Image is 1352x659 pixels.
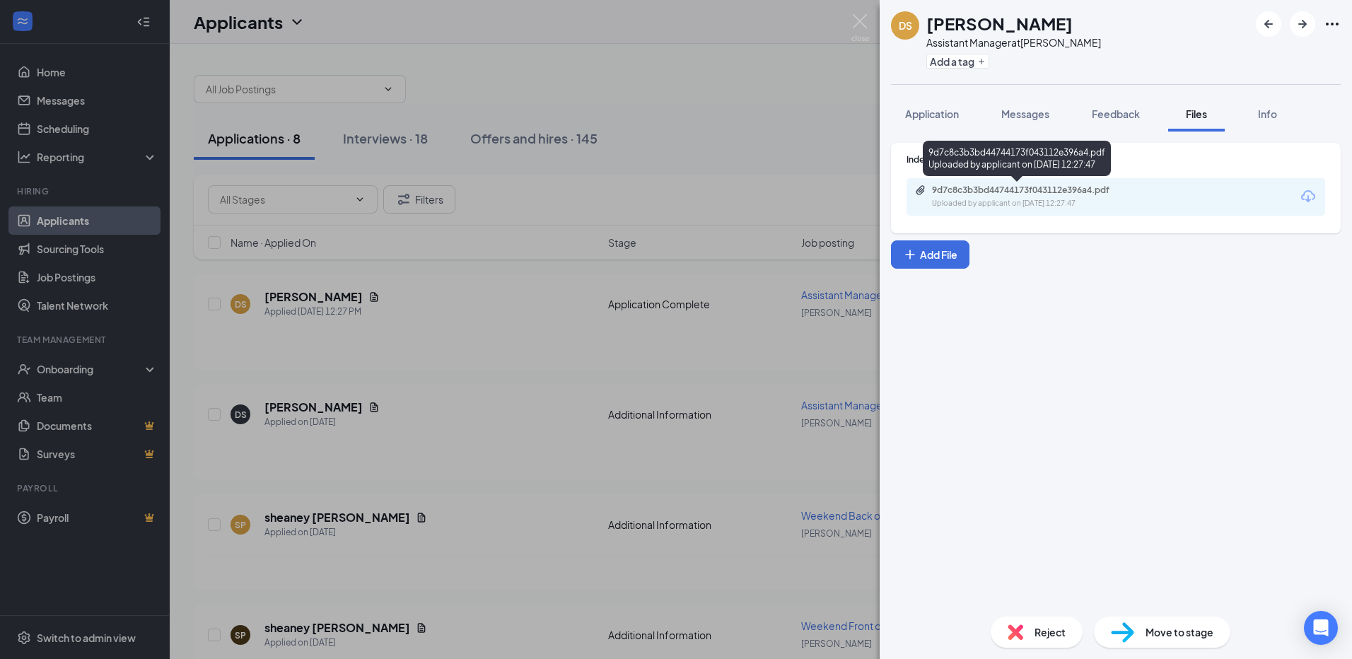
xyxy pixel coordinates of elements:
[1304,611,1338,645] div: Open Intercom Messenger
[1290,11,1315,37] button: ArrowRight
[1324,16,1341,33] svg: Ellipses
[932,198,1144,209] div: Uploaded by applicant on [DATE] 12:27:47
[1146,624,1213,640] span: Move to stage
[1300,188,1317,205] svg: Download
[1294,16,1311,33] svg: ArrowRight
[1258,107,1277,120] span: Info
[977,57,986,66] svg: Plus
[891,240,969,269] button: Add FilePlus
[1256,11,1281,37] button: ArrowLeftNew
[1001,107,1049,120] span: Messages
[905,107,959,120] span: Application
[923,141,1111,176] div: 9d7c8c3b3bd44744173f043112e396a4.pdf Uploaded by applicant on [DATE] 12:27:47
[915,185,926,196] svg: Paperclip
[899,18,912,33] div: DS
[1035,624,1066,640] span: Reject
[1186,107,1207,120] span: Files
[926,54,989,69] button: PlusAdd a tag
[903,247,917,262] svg: Plus
[926,35,1101,49] div: Assistant Manager at [PERSON_NAME]
[926,11,1073,35] h1: [PERSON_NAME]
[932,185,1130,196] div: 9d7c8c3b3bd44744173f043112e396a4.pdf
[915,185,1144,209] a: Paperclip9d7c8c3b3bd44744173f043112e396a4.pdfUploaded by applicant on [DATE] 12:27:47
[907,153,1325,165] div: Indeed Resume
[1260,16,1277,33] svg: ArrowLeftNew
[1092,107,1140,120] span: Feedback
